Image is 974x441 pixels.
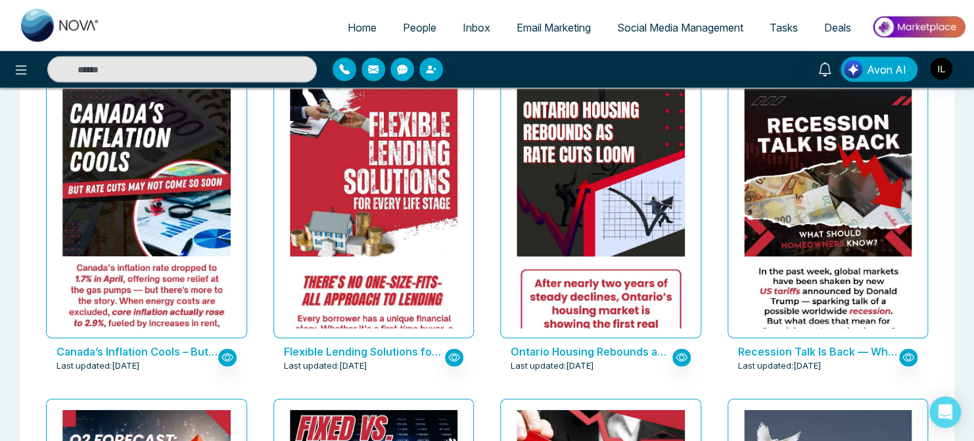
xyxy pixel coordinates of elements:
img: Market-place.gif [871,12,966,42]
span: Email Marketing [517,21,591,34]
span: Avon AI [867,62,906,78]
span: Home [348,21,377,34]
p: Recession Talk Is Back — What Should Homeowners Know? [738,344,900,360]
span: Last updated: [DATE] [284,360,367,373]
p: Canada’s Inflation Cools – But Rate Cuts May Not Come So Soon [57,344,218,360]
img: Nova CRM Logo [21,9,100,42]
p: Flexible Lending Solutions for Every Life Stage [284,344,446,360]
span: Deals [824,21,851,34]
span: Last updated: [DATE] [738,360,822,373]
span: Tasks [770,21,798,34]
div: Open Intercom Messenger [929,396,961,428]
button: Avon AI [841,57,917,82]
a: Tasks [756,15,811,40]
span: Social Media Management [617,21,743,34]
img: User Avatar [930,58,952,80]
img: Lead Flow [844,60,862,79]
a: Social Media Management [604,15,756,40]
span: Inbox [463,21,490,34]
a: Inbox [450,15,503,40]
a: People [390,15,450,40]
span: Last updated: [DATE] [511,360,594,373]
a: Deals [811,15,864,40]
a: Email Marketing [503,15,604,40]
span: People [403,21,436,34]
span: Last updated: [DATE] [57,360,140,373]
a: Home [335,15,390,40]
p: Ontario Housing Rebounds as Rate Cuts Loom [511,344,672,360]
